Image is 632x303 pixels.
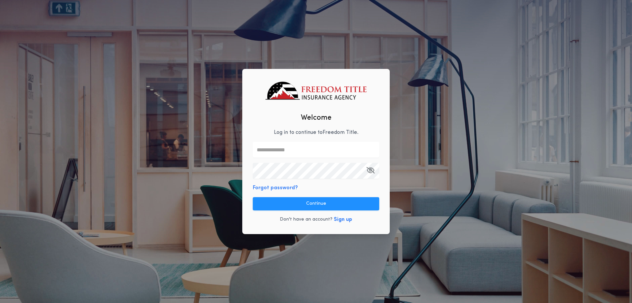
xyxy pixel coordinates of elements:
img: logo [265,82,366,100]
p: Don't have an account? [280,216,332,223]
button: Continue [253,197,379,210]
button: Forgot password? [253,184,298,192]
p: Log in to continue to Freedom Title . [274,129,358,136]
h2: Welcome [301,112,331,123]
button: Sign up [334,216,352,224]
